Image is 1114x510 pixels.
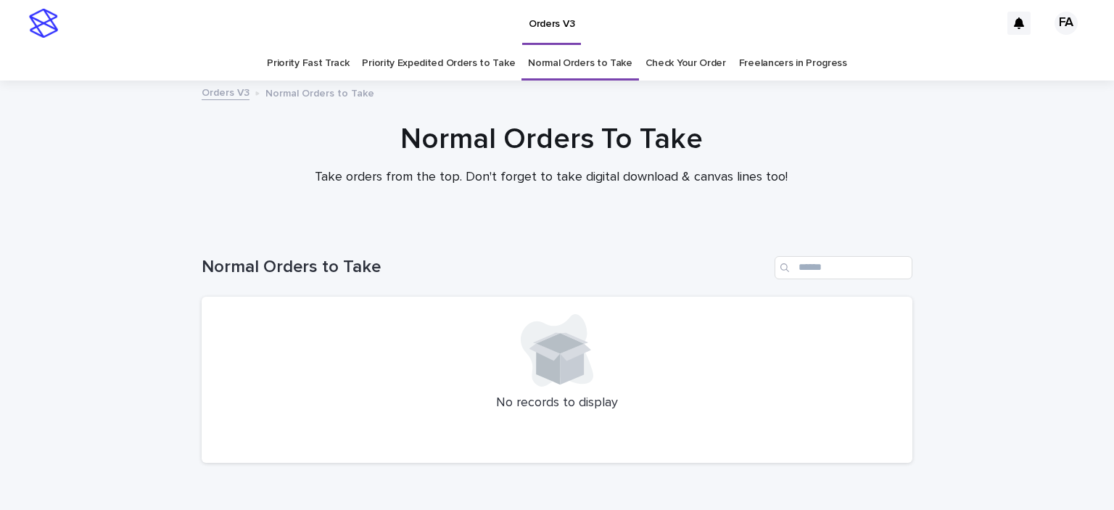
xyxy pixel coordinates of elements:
[775,256,912,279] input: Search
[528,46,632,81] a: Normal Orders to Take
[219,395,895,411] p: No records to display
[362,46,515,81] a: Priority Expedited Orders to Take
[196,122,907,157] h1: Normal Orders To Take
[739,46,847,81] a: Freelancers in Progress
[645,46,726,81] a: Check Your Order
[29,9,58,38] img: stacker-logo-s-only.png
[265,84,374,100] p: Normal Orders to Take
[202,257,769,278] h1: Normal Orders to Take
[267,46,349,81] a: Priority Fast Track
[1055,12,1078,35] div: FA
[261,170,841,186] p: Take orders from the top. Don't forget to take digital download & canvas lines too!
[202,83,249,100] a: Orders V3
